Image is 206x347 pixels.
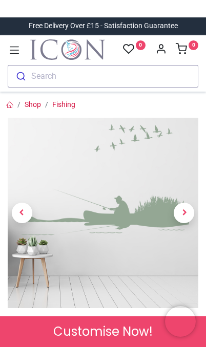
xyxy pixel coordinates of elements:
a: 0 [176,46,198,54]
a: Previous [8,146,36,279]
div: Free Delivery Over £15 - Satisfaction Guarantee [29,21,178,31]
iframe: Customer reviews powered by Trustpilot [8,4,198,14]
a: Account Info [155,46,167,54]
img: Fishing Scene Angling Fisherman Wall Sticker [8,118,198,308]
span: Next [174,203,194,223]
img: Icon Wall Stickers [30,39,105,60]
a: 0 [123,43,146,56]
iframe: Brevo live chat [165,306,196,337]
a: Fishing [52,100,75,109]
button: Search [8,65,198,88]
div: Search [31,72,56,80]
a: Shop [25,100,41,109]
sup: 0 [189,40,198,50]
span: Previous [12,203,32,223]
a: Next [170,146,198,279]
a: Logo of Icon Wall Stickers [30,39,105,60]
span: Customise Now! [53,323,153,340]
sup: 0 [136,40,146,50]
